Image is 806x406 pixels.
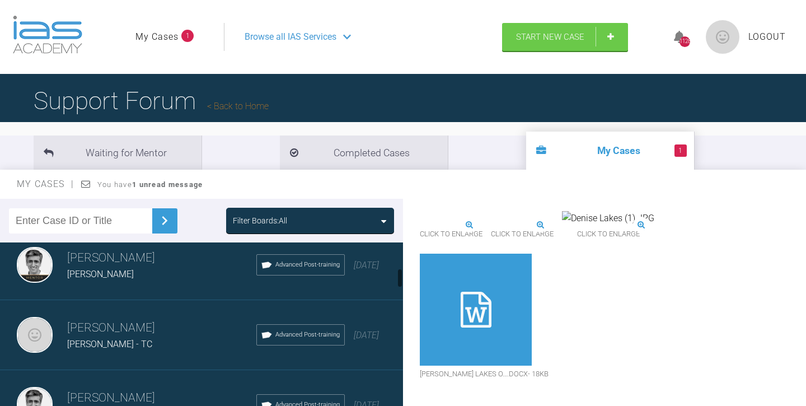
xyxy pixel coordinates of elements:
strong: 1 unread message [132,180,203,189]
span: Advanced Post-training [275,330,340,340]
span: [DATE] [354,330,379,340]
span: You have [97,180,203,189]
span: [PERSON_NAME] [67,269,134,279]
a: Start New Case [502,23,628,51]
li: Waiting for Mentor [34,136,201,170]
a: Logout [748,30,786,44]
a: My Cases [135,30,179,44]
img: profile.png [706,20,739,54]
h1: Support Forum [34,81,269,120]
span: [PERSON_NAME] - TC [67,339,152,349]
span: My Cases [17,179,74,189]
span: 1 [181,30,194,42]
span: Start New Case [516,32,584,42]
img: Asif Chatoo [17,247,53,283]
span: [PERSON_NAME] Lakes O….docx - 18KB [420,366,549,383]
span: Click to enlarge [491,226,554,243]
img: chevronRight.28bd32b0.svg [156,212,174,230]
a: Back to Home [207,101,269,111]
li: My Cases [526,132,694,170]
span: Click to enlarge [562,226,654,243]
li: Completed Cases [280,136,448,170]
span: Browse all IAS Services [245,30,336,44]
input: Enter Case ID or Title [9,208,152,234]
span: [DATE] [354,260,379,270]
div: 1128 [680,36,690,47]
span: Click to enlarge [420,226,482,243]
h3: [PERSON_NAME] [67,249,256,268]
h3: [PERSON_NAME] [67,319,256,338]
span: 1 [674,144,687,157]
img: logo-light.3e3ef733.png [13,16,82,54]
img: Tom Crotty [17,317,53,353]
div: Filter Boards: All [233,214,287,227]
img: Denise Lakes (1).JPG [562,211,654,226]
span: Advanced Post-training [275,260,340,270]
